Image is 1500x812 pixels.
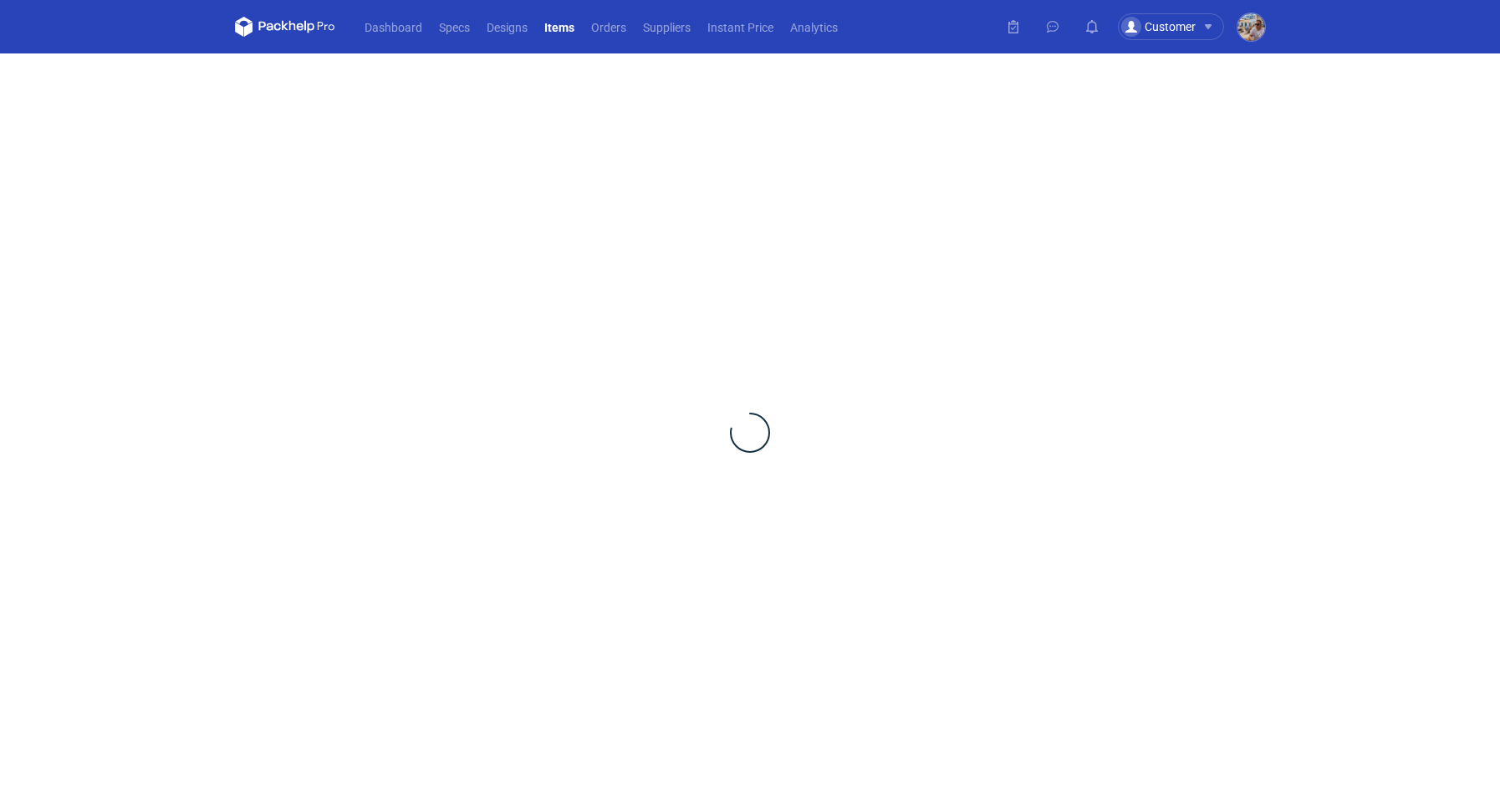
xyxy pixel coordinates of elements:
a: Analytics [782,17,846,37]
button: Customer [1118,13,1237,40]
svg: Packhelp Pro [235,17,335,37]
a: Items [536,17,583,37]
a: Specs [431,17,478,37]
a: Designs [478,17,536,37]
a: Orders [583,17,635,37]
div: Customer [1121,17,1196,37]
a: Instant Price [699,17,782,37]
a: Dashboard [356,17,431,37]
img: Michał Palasek [1237,13,1265,41]
a: Suppliers [635,17,699,37]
